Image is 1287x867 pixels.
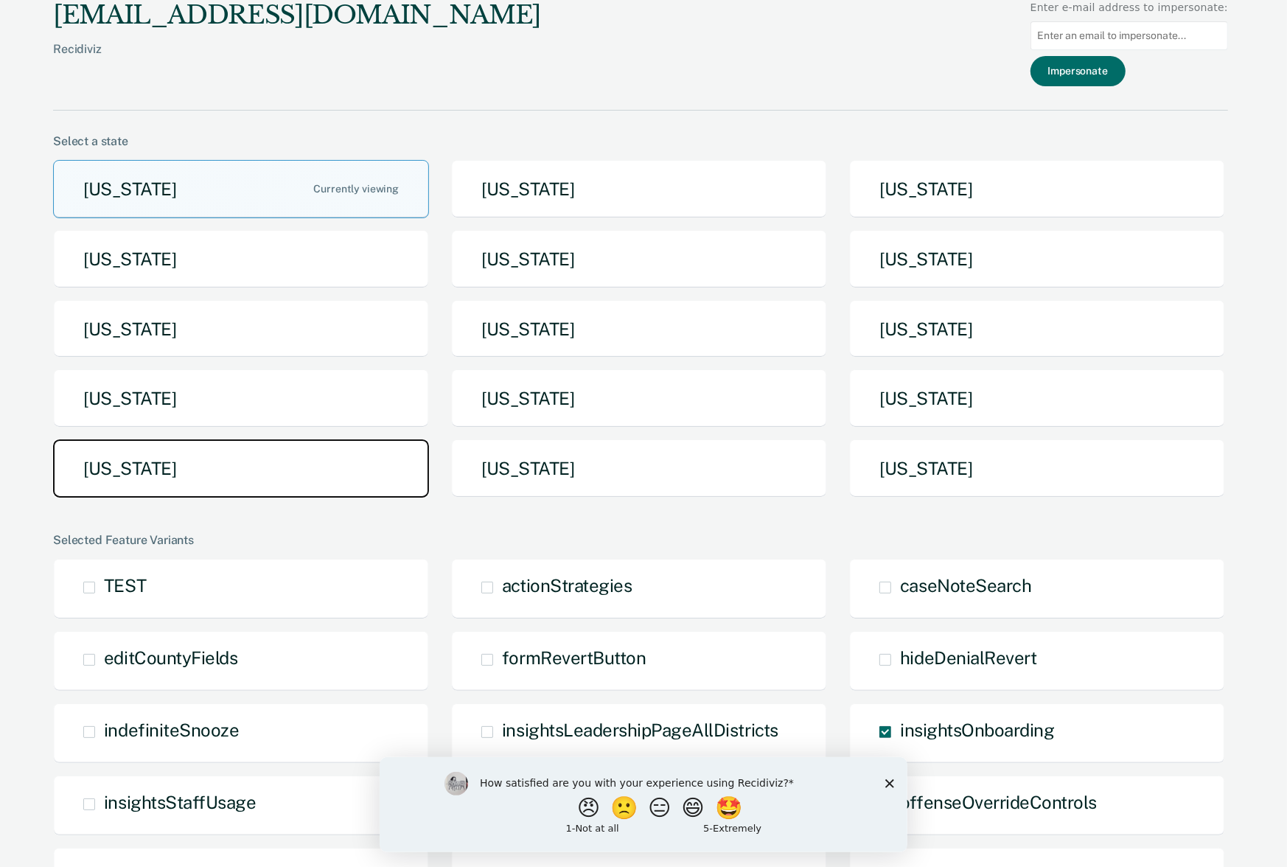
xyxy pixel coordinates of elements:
[451,439,827,498] button: [US_STATE]
[53,300,429,358] button: [US_STATE]
[104,792,256,812] span: insightsStaffUsage
[104,720,239,740] span: indefiniteSnooze
[104,575,146,596] span: TEST
[849,439,1225,498] button: [US_STATE]
[849,230,1225,288] button: [US_STATE]
[451,369,827,428] button: [US_STATE]
[502,575,632,596] span: actionStrategies
[900,647,1036,668] span: hideDenialRevert
[900,720,1054,740] span: insightsOnboarding
[502,720,778,740] span: insightsLeadershipPageAllDistricts
[849,300,1225,358] button: [US_STATE]
[380,757,907,852] iframe: Survey by Kim from Recidiviz
[451,300,827,358] button: [US_STATE]
[900,792,1097,812] span: offenseOverrideControls
[451,160,827,218] button: [US_STATE]
[53,533,1228,547] div: Selected Feature Variants
[53,369,429,428] button: [US_STATE]
[53,42,541,80] div: Recidiviz
[502,647,646,668] span: formRevertButton
[104,647,237,668] span: editCountyFields
[1030,56,1126,86] button: Impersonate
[1030,21,1228,50] input: Enter an email to impersonate...
[53,439,429,498] button: [US_STATE]
[849,160,1225,218] button: [US_STATE]
[53,134,1228,148] div: Select a state
[53,230,429,288] button: [US_STATE]
[53,160,429,218] button: [US_STATE]
[451,230,827,288] button: [US_STATE]
[900,575,1031,596] span: caseNoteSearch
[849,369,1225,428] button: [US_STATE]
